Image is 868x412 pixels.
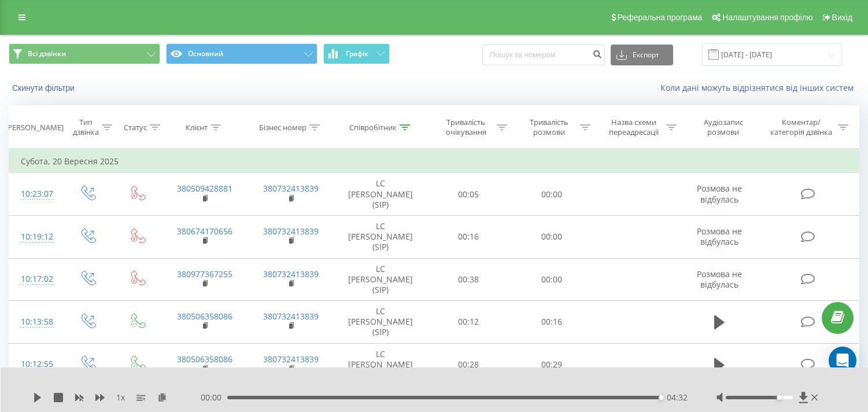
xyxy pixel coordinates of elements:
[21,183,50,205] div: 10:23:07
[334,343,427,386] td: LC [PERSON_NAME] (SIP)
[263,226,319,237] a: 380732413839
[177,311,232,322] a: 380506358086
[201,392,227,403] span: 00:00
[21,226,50,248] div: 10:19:12
[510,215,593,258] td: 00:00
[604,117,663,137] div: Назва схеми переадресації
[427,343,511,386] td: 00:28
[482,45,605,65] input: Пошук за номером
[21,311,50,333] div: 10:13:58
[697,268,742,290] span: Розмова не відбулась
[263,354,319,365] a: 380732413839
[124,123,147,133] div: Статус
[263,183,319,194] a: 380732413839
[166,43,317,64] button: Основний
[777,395,782,400] div: Accessibility label
[510,173,593,216] td: 00:00
[334,301,427,344] td: LC [PERSON_NAME] (SIP)
[510,301,593,344] td: 00:16
[832,13,852,22] span: Вихід
[611,45,673,65] button: Експорт
[349,123,397,133] div: Співробітник
[660,82,859,93] a: Коли дані можуть відрізнятися вiд інших систем
[263,311,319,322] a: 380732413839
[520,117,577,137] div: Тривалість розмови
[334,173,427,216] td: LC [PERSON_NAME] (SIP)
[5,123,64,133] div: [PERSON_NAME]
[697,226,742,247] span: Розмова не відбулась
[659,395,663,400] div: Accessibility label
[21,268,50,290] div: 10:17:02
[9,43,160,64] button: Всі дзвінки
[427,215,511,258] td: 00:16
[177,268,232,279] a: 380977367255
[427,173,511,216] td: 00:05
[667,392,688,403] span: 04:32
[323,43,390,64] button: Графік
[697,183,742,204] span: Розмова не відбулась
[9,150,859,173] td: Субота, 20 Вересня 2025
[334,215,427,258] td: LC [PERSON_NAME] (SIP)
[510,343,593,386] td: 00:29
[438,117,494,137] div: Тривалість очікування
[618,13,703,22] span: Реферальна програма
[829,347,856,374] div: Open Intercom Messenger
[334,258,427,301] td: LC [PERSON_NAME] (SIP)
[21,353,50,376] div: 10:12:55
[510,258,593,301] td: 00:00
[259,123,306,133] div: Бізнес номер
[767,117,835,137] div: Коментар/категорія дзвінка
[427,301,511,344] td: 00:12
[9,83,80,93] button: Скинути фільтри
[177,226,232,237] a: 380674170656
[263,268,319,279] a: 380732413839
[177,183,232,194] a: 380509428881
[116,392,125,403] span: 1 x
[690,117,756,137] div: Аудіозапис розмови
[72,117,99,137] div: Тип дзвінка
[427,258,511,301] td: 00:38
[346,50,368,58] span: Графік
[177,354,232,365] a: 380506358086
[722,13,812,22] span: Налаштування профілю
[28,49,66,58] span: Всі дзвінки
[186,123,208,133] div: Клієнт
